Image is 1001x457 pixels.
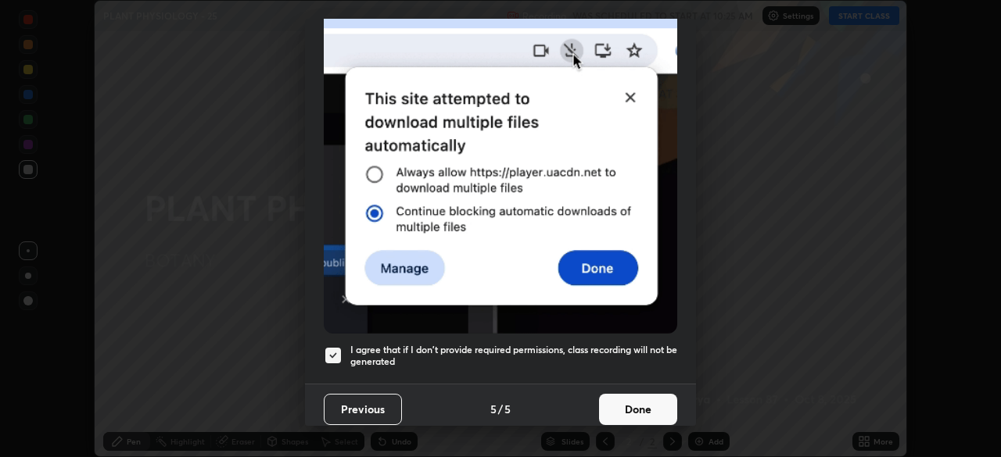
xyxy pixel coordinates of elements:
h4: 5 [504,401,511,417]
button: Done [599,394,677,425]
button: Previous [324,394,402,425]
h4: 5 [490,401,497,417]
h4: / [498,401,503,417]
h5: I agree that if I don't provide required permissions, class recording will not be generated [350,344,677,368]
